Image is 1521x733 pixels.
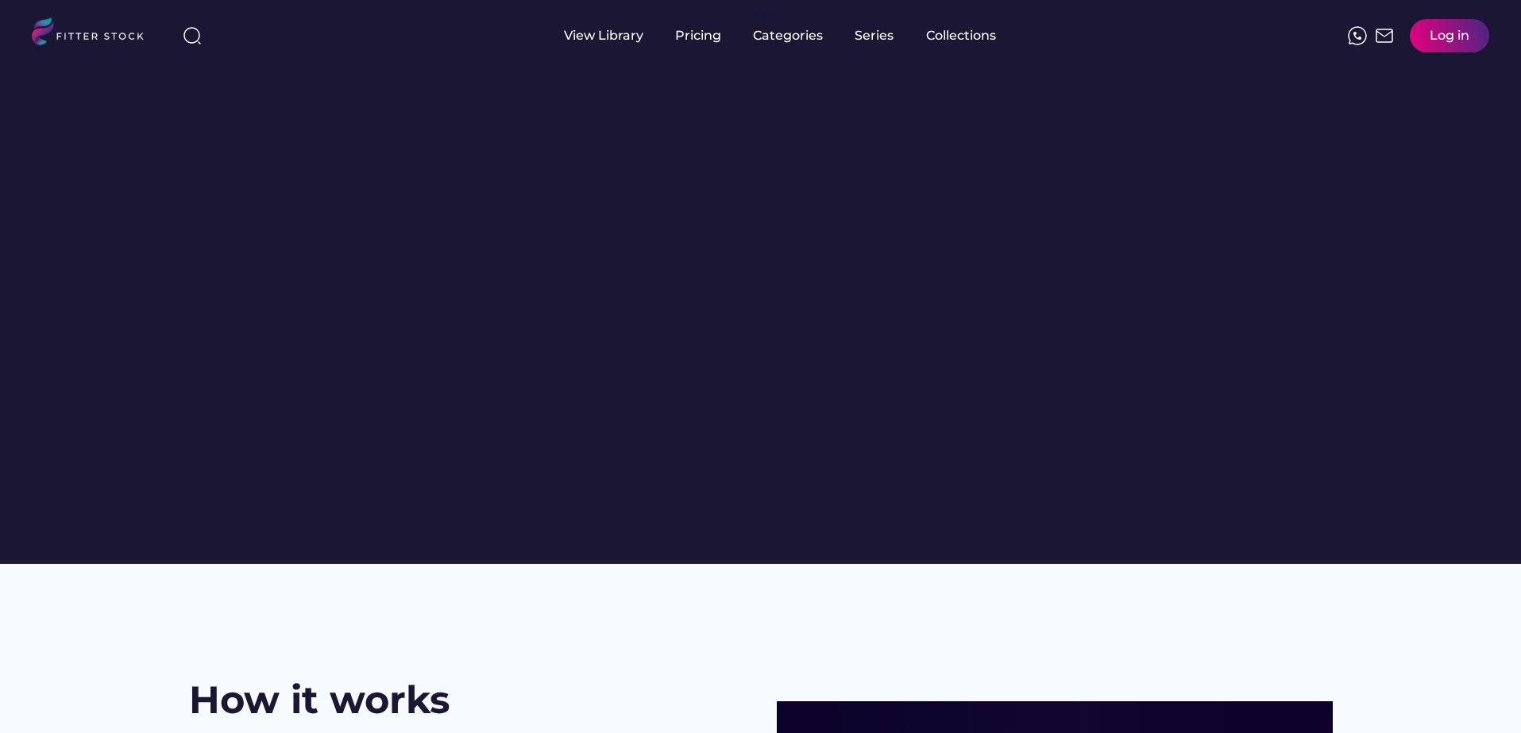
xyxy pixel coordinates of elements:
[855,27,894,44] div: Series
[753,8,774,24] div: fvck
[926,27,996,44] div: Collections
[753,27,823,44] div: Categories
[32,17,157,50] img: LOGO.svg
[1430,27,1469,44] div: Log in
[675,27,721,44] div: Pricing
[1348,26,1367,45] img: meteor-icons_whatsapp%20%281%29.svg
[564,27,643,44] div: View Library
[189,673,450,727] h2: How it works
[183,26,202,45] img: search-normal%203.svg
[1375,26,1394,45] img: Frame%2051.svg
